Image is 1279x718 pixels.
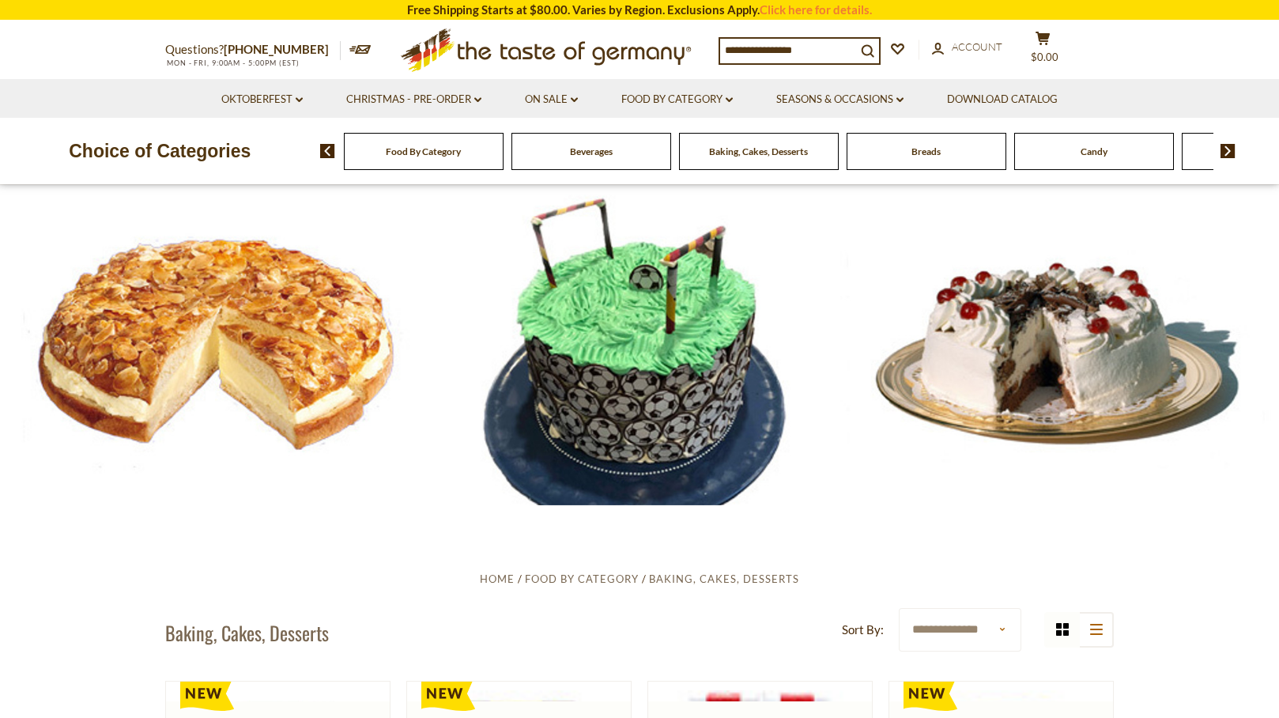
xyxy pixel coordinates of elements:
[1019,31,1066,70] button: $0.00
[1081,145,1107,157] a: Candy
[760,2,872,17] a: Click here for details.
[1031,51,1058,63] span: $0.00
[224,42,329,56] a: [PHONE_NUMBER]
[346,91,481,108] a: Christmas - PRE-ORDER
[165,621,329,644] h1: Baking, Cakes, Desserts
[525,91,578,108] a: On Sale
[911,145,941,157] a: Breads
[165,59,300,67] span: MON - FRI, 9:00AM - 5:00PM (EST)
[570,145,613,157] a: Beverages
[480,573,515,585] a: Home
[1221,144,1236,158] img: next arrow
[525,573,639,585] a: Food By Category
[932,39,1002,56] a: Account
[649,573,799,585] a: Baking, Cakes, Desserts
[842,620,884,640] label: Sort By:
[320,144,335,158] img: previous arrow
[221,91,303,108] a: Oktoberfest
[621,91,733,108] a: Food By Category
[776,91,904,108] a: Seasons & Occasions
[386,145,461,157] a: Food By Category
[952,40,1002,53] span: Account
[947,91,1058,108] a: Download Catalog
[709,145,808,157] a: Baking, Cakes, Desserts
[165,40,341,60] p: Questions?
